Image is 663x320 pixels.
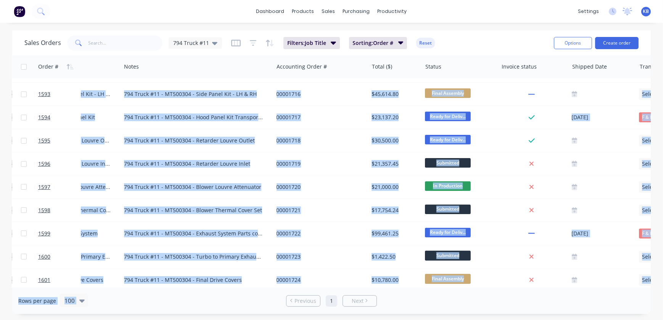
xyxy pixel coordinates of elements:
span: 1594 [38,114,50,121]
a: Page 1 is your current page [326,295,337,307]
div: 00001723 [277,253,361,261]
ul: Pagination [283,295,380,307]
span: Select... [642,137,662,144]
div: $99,461.25 [372,230,417,237]
span: Submitted [425,251,471,260]
div: settings [574,6,603,17]
a: 1597 [38,176,84,198]
a: 1594 [38,106,84,129]
a: Previous page [286,297,320,305]
span: Filters: Job Title [287,39,326,47]
a: 1593 [38,83,84,106]
span: 1596 [38,160,50,168]
span: Select... [642,253,662,261]
div: products [288,6,318,17]
div: 00001718 [277,137,361,144]
div: Order # [38,63,58,70]
span: Submitted [425,205,471,214]
span: Sorting: Order # [353,39,394,47]
span: Ready for Deliv... [425,112,471,121]
div: Status [425,63,441,70]
button: Create order [595,37,639,49]
div: 794 Truck #11 - MT500304 - Turbo to Primary Exhaust Wrap [124,253,263,261]
div: 00001716 [277,90,361,98]
div: $17,754.24 [372,206,417,214]
span: 1601 [38,276,50,284]
button: Reset [416,38,435,48]
a: dashboard [253,6,288,17]
div: Accounting Order # [277,63,327,70]
span: Final Assembly [425,274,471,283]
span: Select... [642,183,662,191]
button: Sorting:Order # [349,37,407,49]
span: Select... [642,160,662,168]
div: $21,000.00 [372,183,417,191]
div: 00001719 [277,160,361,168]
div: 00001722 [277,230,361,237]
span: 1598 [38,206,50,214]
div: Shipped Date [572,63,607,70]
a: Next page [343,297,377,305]
span: 794 Truck #11 [173,39,209,47]
a: 1601 [38,269,84,291]
div: 00001724 [277,276,361,284]
div: Invoice status [502,63,537,70]
span: 1595 [38,137,50,144]
div: [DATE] [572,229,633,238]
span: 1599 [38,230,50,237]
div: $23,137.20 [372,114,417,121]
span: Ready for Deliv... [425,135,471,144]
span: In Production [425,181,471,191]
div: $21,357.45 [372,160,417,168]
button: Filters:Job Title [283,37,340,49]
div: sales [318,6,339,17]
span: Next [352,297,364,305]
a: 1596 [38,152,84,175]
span: 1600 [38,253,50,261]
a: 1595 [38,129,84,152]
a: 1599 [38,222,84,245]
div: 794 Truck #11 - MT500304 - Blower Thermal Cover Set [124,206,263,214]
div: $10,780.00 [372,276,417,284]
div: Notes [124,63,139,70]
span: Ready for Deliv... [425,228,471,237]
div: 794 Truck #11 - MT500304 - Hood Panel Kit Transport F & L Freight Shipped Date [DATE] [124,114,263,121]
a: 1598 [38,199,84,222]
img: Factory [14,6,25,17]
span: Rows per page [18,297,56,305]
span: 1597 [38,183,50,191]
span: Final Assembly [425,88,471,98]
div: 794 Truck #11 - MT500304 - Retarder Louvre Inlet [124,160,263,168]
div: $1,422.50 [372,253,417,261]
span: 1593 [38,90,50,98]
a: 1600 [38,245,84,268]
div: purchasing [339,6,374,17]
span: Select... [642,276,662,284]
div: 794 Truck #11 - MT500304 - Side Panel Kit - LH & RH [124,90,263,98]
button: Options [554,37,592,49]
div: 794 Truck #11 - MT500304 - Final Drive Covers [124,276,263,284]
div: [DATE] [572,113,633,122]
div: 794 Truck #11 - MT500304 - Blower Louvre Attenuator [124,183,263,191]
div: productivity [374,6,411,17]
span: Select... [642,90,662,98]
div: $45,614.80 [372,90,417,98]
span: Previous [294,297,316,305]
span: Submitted [425,158,471,168]
h1: Sales Orders [24,39,61,46]
div: 00001721 [277,206,361,214]
div: 00001720 [277,183,361,191]
span: KB [643,8,649,15]
div: 794 Truck #11 - MT500304 - Exhaust System Parts completed in new parts Holding area Transport F &... [124,230,263,237]
input: Search... [89,35,163,51]
span: Select... [642,206,662,214]
div: 794 Truck #11 - MT500304 - Retarder Louvre Outlet [124,137,263,144]
div: Total ($) [372,63,392,70]
div: $30,500.00 [372,137,417,144]
div: 00001717 [277,114,361,121]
